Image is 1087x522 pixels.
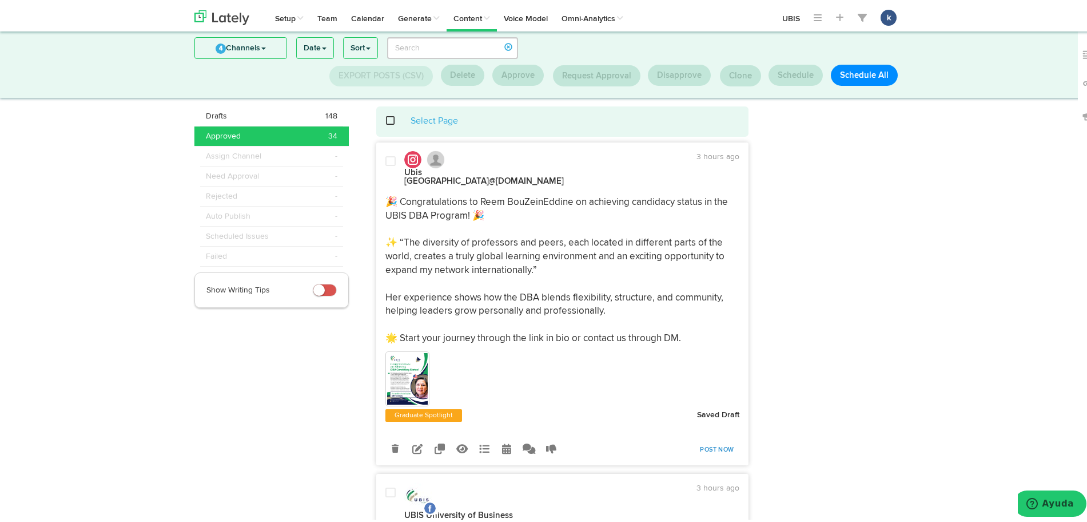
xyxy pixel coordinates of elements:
[385,193,740,343] p: 🎉 Congratulations to Reem BouZeinEddine on achieving candidacy status in the UBIS DBA Program! 🎉 ...
[404,148,421,165] img: instagram.svg
[696,150,739,158] time: 3 hours ago
[194,7,249,22] img: logo_lately_bg_light.svg
[427,148,444,165] img: avatar_blank.jpg
[648,62,711,83] button: Disapprove
[423,499,437,512] img: facebook.svg
[553,62,640,84] button: Request Approval
[562,69,631,77] span: Request Approval
[206,248,227,259] span: Failed
[195,35,286,56] a: 4Channels
[325,108,337,119] span: 148
[1018,488,1086,516] iframe: Abre un widget desde donde se puede obtener más información
[694,439,739,455] a: Post Now
[328,128,337,139] span: 34
[696,481,739,489] time: 3 hours ago
[206,208,250,219] span: Auto Publish
[404,165,564,183] strong: Ubis [GEOGRAPHIC_DATA]
[216,41,226,51] span: 4
[697,408,739,416] strong: Saved Draft
[335,148,337,159] span: -
[720,62,761,84] button: Clone
[297,35,333,56] a: Date
[404,480,433,508] img: picture
[206,128,241,139] span: Approved
[335,228,337,239] span: -
[344,35,377,56] a: Sort
[206,283,270,291] span: Show Writing Tips
[411,114,458,123] a: Select Page
[441,62,484,83] button: Delete
[206,148,261,159] span: Assign Channel
[329,63,433,84] button: Export Posts (CSV)
[392,407,455,418] a: Graduate Spotlight
[335,188,337,199] span: -
[206,108,227,119] span: Drafts
[335,208,337,219] span: -
[769,62,823,83] button: Schedule
[881,7,897,23] button: k
[206,188,237,199] span: Rejected
[206,228,269,239] span: Scheduled Issues
[387,34,518,56] input: Search
[489,174,564,183] span: @[DOMAIN_NAME]
[206,168,259,179] span: Need Approval
[387,350,428,402] img: ciMlzLX5SLWFz9cJpJ89
[335,248,337,259] span: -
[729,69,752,77] span: Clone
[335,168,337,179] span: -
[492,62,544,83] button: Approve
[831,62,898,83] button: Schedule All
